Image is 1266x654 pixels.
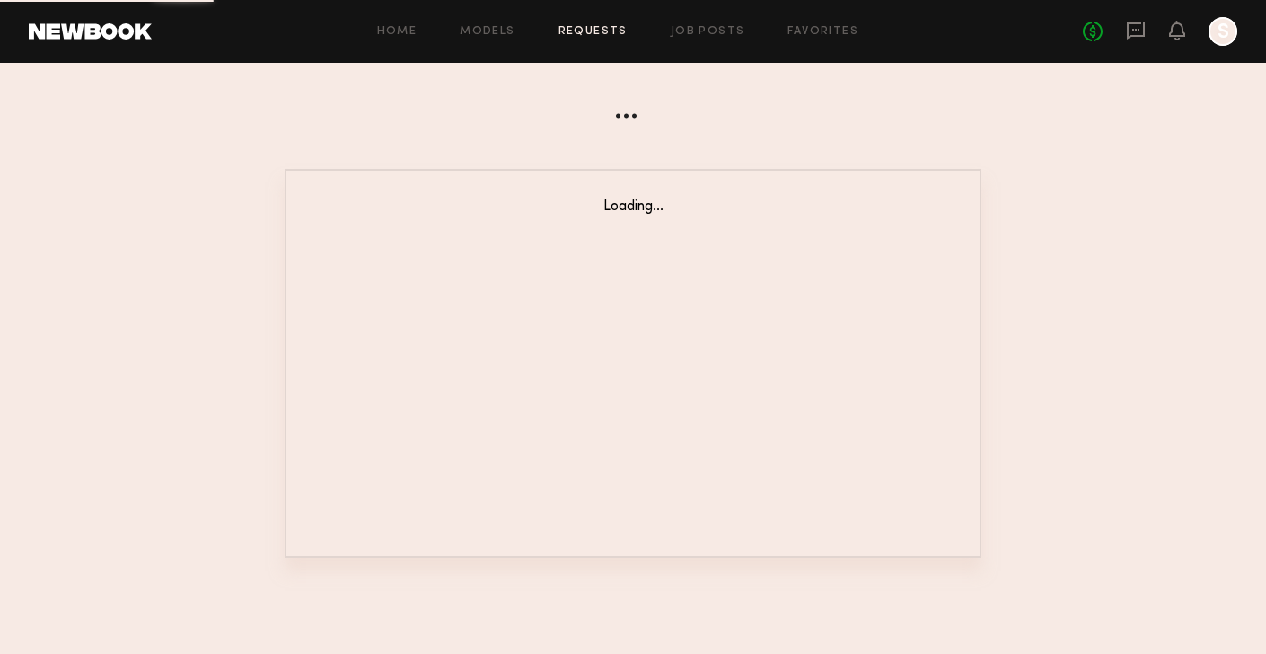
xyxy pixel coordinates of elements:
a: Favorites [787,26,858,38]
a: Models [460,26,514,38]
a: S [1209,17,1237,46]
a: Home [377,26,418,38]
a: Job Posts [671,26,745,38]
a: Requests [558,26,628,38]
div: ... [285,77,981,126]
div: Loading... [322,199,944,215]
